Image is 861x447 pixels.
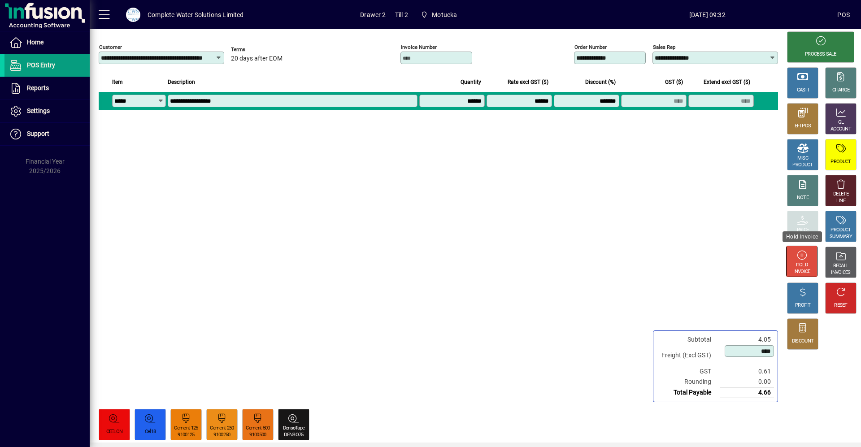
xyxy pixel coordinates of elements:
[27,61,55,69] span: POS Entry
[834,302,848,309] div: RESET
[574,44,607,50] mat-label: Order number
[174,425,198,432] div: Cement 125
[720,366,774,377] td: 0.61
[210,425,234,432] div: Cement 250
[657,366,720,377] td: GST
[4,123,90,145] a: Support
[797,227,809,234] div: PRICE
[178,432,194,438] div: 9100125
[246,425,270,432] div: Cement 500
[797,195,809,201] div: NOTE
[832,87,850,94] div: CHARGE
[401,44,437,50] mat-label: Invoice number
[653,44,675,50] mat-label: Sales rep
[27,130,49,137] span: Support
[112,77,123,87] span: Item
[119,7,148,23] button: Profile
[27,107,50,114] span: Settings
[577,8,837,22] span: [DATE] 09:32
[168,77,195,87] span: Description
[783,231,822,242] div: Hold Invoice
[145,429,156,435] div: Cel18
[4,31,90,54] a: Home
[704,77,750,87] span: Extend excl GST ($)
[432,8,457,22] span: Motueka
[360,8,386,22] span: Drawer 2
[249,432,266,438] div: 9100500
[836,198,845,204] div: LINE
[4,100,90,122] a: Settings
[657,334,720,345] td: Subtotal
[720,387,774,398] td: 4.66
[657,345,720,366] td: Freight (Excl GST)
[283,425,305,432] div: DensoTape
[106,429,123,435] div: CEELON
[231,55,283,62] span: 20 days after EOM
[231,47,285,52] span: Terms
[797,155,808,162] div: MISC
[657,387,720,398] td: Total Payable
[417,7,461,23] span: Motueka
[284,432,303,438] div: DENSO75
[508,77,548,87] span: Rate excl GST ($)
[148,8,244,22] div: Complete Water Solutions Limited
[792,338,813,345] div: DISCOUNT
[797,87,809,94] div: CASH
[4,77,90,100] a: Reports
[805,51,836,58] div: PROCESS SALE
[27,84,49,91] span: Reports
[833,263,849,269] div: RECALL
[831,227,851,234] div: PRODUCT
[831,269,850,276] div: INVOICES
[795,123,811,130] div: EFTPOS
[720,334,774,345] td: 4.05
[657,377,720,387] td: Rounding
[792,162,813,169] div: PRODUCT
[831,126,851,133] div: ACCOUNT
[395,8,408,22] span: Till 2
[665,77,683,87] span: GST ($)
[833,191,848,198] div: DELETE
[720,377,774,387] td: 0.00
[796,262,808,269] div: HOLD
[461,77,481,87] span: Quantity
[99,44,122,50] mat-label: Customer
[831,159,851,165] div: PRODUCT
[838,119,844,126] div: GL
[585,77,616,87] span: Discount (%)
[27,39,43,46] span: Home
[795,302,810,309] div: PROFIT
[830,234,852,240] div: SUMMARY
[837,8,850,22] div: POS
[793,269,810,275] div: INVOICE
[213,432,230,438] div: 9100250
